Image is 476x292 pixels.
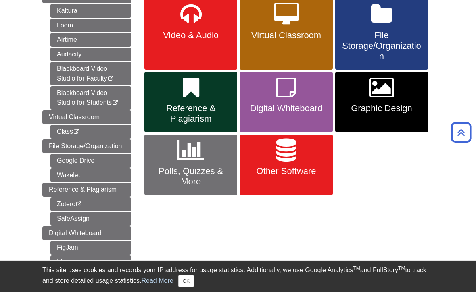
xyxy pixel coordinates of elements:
[42,110,131,124] a: Virtual Classroom
[50,168,131,182] a: Wakelet
[335,72,428,133] a: Graphic Design
[49,186,117,193] span: Reference & Plagiarism
[50,4,131,18] a: Kaltura
[141,277,173,284] a: Read More
[246,30,326,41] span: Virtual Classroom
[150,30,231,41] span: Video & Audio
[341,30,422,62] span: File Storage/Organization
[75,202,82,207] i: This link opens in a new window
[50,48,131,61] a: Audacity
[42,183,131,197] a: Reference & Plagiarism
[50,125,131,139] a: Class
[50,33,131,47] a: Airtime
[42,265,434,287] div: This site uses cookies and records your IP address for usage statistics. Additionally, we use Goo...
[50,62,131,85] a: Blackboard Video Studio for Faculty
[246,103,326,114] span: Digital Whiteboard
[50,255,131,269] a: Miro
[448,127,474,138] a: Back to Top
[341,103,422,114] span: Graphic Design
[73,129,80,135] i: This link opens in a new window
[50,154,131,168] a: Google Drive
[150,166,231,187] span: Polls, Quizzes & More
[353,265,360,271] sup: TM
[49,230,102,236] span: Digital Whiteboard
[107,76,114,81] i: This link opens in a new window
[49,114,100,120] span: Virtual Classroom
[50,241,131,255] a: FigJam
[49,143,122,149] span: File Storage/Organization
[150,103,231,124] span: Reference & Plagiarism
[240,72,332,133] a: Digital Whiteboard
[42,139,131,153] a: File Storage/Organization
[50,212,131,226] a: SafeAssign
[144,72,237,133] a: Reference & Plagiarism
[246,166,326,176] span: Other Software
[42,226,131,240] a: Digital Whiteboard
[50,19,131,32] a: Loom
[144,135,237,195] a: Polls, Quizzes & More
[178,275,194,287] button: Close
[398,265,405,271] sup: TM
[112,100,119,106] i: This link opens in a new window
[240,135,332,195] a: Other Software
[50,86,131,110] a: Blackboard Video Studio for Students
[50,197,131,211] a: Zotero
